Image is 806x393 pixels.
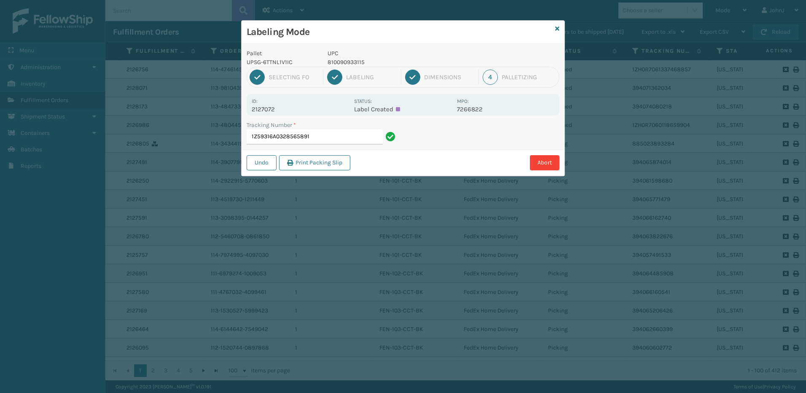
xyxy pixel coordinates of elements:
button: Undo [247,155,277,170]
p: Pallet [247,49,317,58]
p: UPC [328,49,452,58]
label: Status: [354,98,372,104]
div: Dimensions [424,73,475,81]
button: Abort [530,155,559,170]
label: Tracking Number [247,121,296,129]
div: 1 [250,70,265,85]
p: 2127072 [252,105,349,113]
button: Print Packing Slip [279,155,350,170]
label: MPO: [457,98,469,104]
div: 3 [405,70,420,85]
div: Labeling [346,73,397,81]
div: Selecting FO [269,73,319,81]
div: Palletizing [502,73,556,81]
p: Label Created [354,105,451,113]
div: 2 [327,70,342,85]
label: Id: [252,98,258,104]
h3: Labeling Mode [247,26,552,38]
p: 7266822 [457,105,554,113]
p: UPSG-6TTNL1V1IC [247,58,317,67]
p: 810090933115 [328,58,452,67]
div: 4 [483,70,498,85]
